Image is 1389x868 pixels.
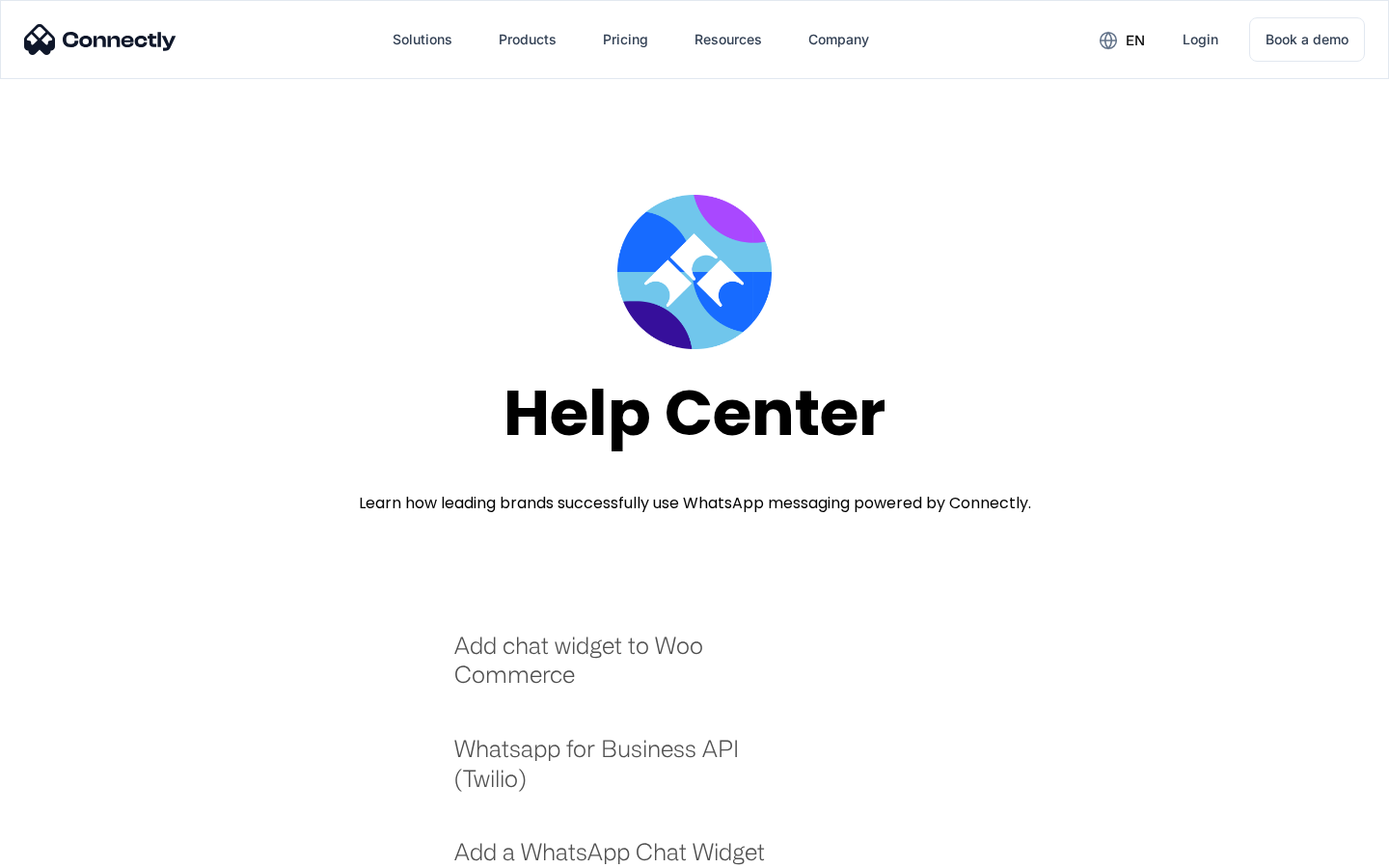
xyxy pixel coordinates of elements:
[39,834,116,861] ul: Language list
[694,26,762,53] div: Resources
[1084,25,1159,54] div: en
[793,16,885,63] div: Company
[454,631,791,709] a: Add chat widget to Woo Commerce
[19,834,116,861] aside: Language selected: English
[1183,26,1218,53] div: Login
[808,26,869,53] div: Company
[679,16,777,63] div: Resources
[499,26,557,53] div: Products
[1126,27,1145,54] div: en
[24,24,177,55] img: Connectly Logo
[587,16,664,63] a: Pricing
[377,16,468,63] div: Solutions
[454,734,791,812] a: Whatsapp for Business API (Twilio)
[603,26,648,53] div: Pricing
[1249,17,1365,62] a: Book a demo
[393,26,452,53] div: Solutions
[504,378,885,448] div: Help Center
[359,492,1031,515] div: Learn how leading brands successfully use WhatsApp messaging powered by Connectly.
[1167,16,1234,63] a: Login
[483,16,572,63] div: Products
